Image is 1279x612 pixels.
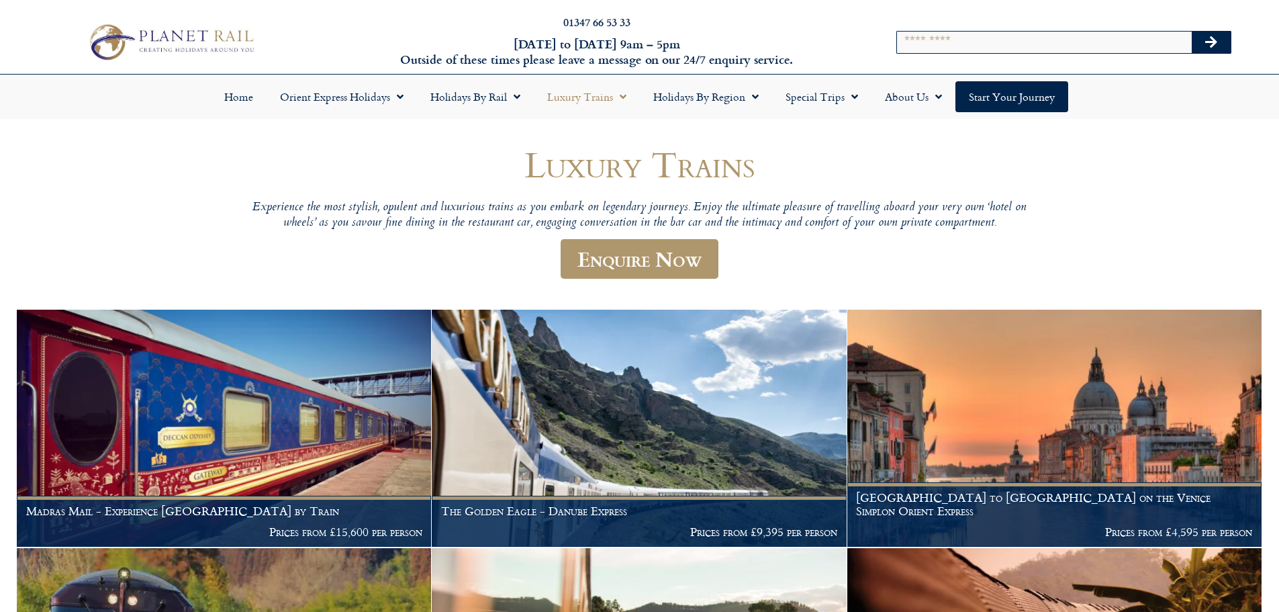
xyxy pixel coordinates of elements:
h1: Luxury Trains [237,144,1043,184]
a: The Golden Eagle - Danube Express Prices from £9,395 per person [432,310,847,548]
a: Home [211,81,267,112]
a: Orient Express Holidays [267,81,417,112]
p: Prices from £4,595 per person [856,525,1252,539]
a: Madras Mail - Experience [GEOGRAPHIC_DATA] by Train Prices from £15,600 per person [17,310,432,548]
h6: [DATE] to [DATE] 9am – 5pm Outside of these times please leave a message on our 24/7 enquiry serv... [344,36,849,68]
nav: Menu [7,81,1272,112]
a: About Us [871,81,955,112]
a: Holidays by Region [640,81,772,112]
h1: [GEOGRAPHIC_DATA] to [GEOGRAPHIC_DATA] on the Venice Simplon Orient Express [856,491,1252,517]
p: Prices from £15,600 per person [26,525,422,539]
img: Planet Rail Train Holidays Logo [83,20,258,63]
a: Start your Journey [955,81,1068,112]
a: 01347 66 53 33 [563,14,630,30]
a: Luxury Trains [534,81,640,112]
h1: Madras Mail - Experience [GEOGRAPHIC_DATA] by Train [26,505,422,518]
button: Search [1192,32,1231,53]
p: Prices from £9,395 per person [441,525,837,539]
a: Special Trips [772,81,871,112]
img: Orient Express Special Venice compressed [847,310,1262,547]
a: Holidays by Rail [417,81,534,112]
a: Enquire Now [561,239,718,279]
p: Experience the most stylish, opulent and luxurious trains as you embark on legendary journeys. En... [237,200,1043,232]
a: [GEOGRAPHIC_DATA] to [GEOGRAPHIC_DATA] on the Venice Simplon Orient Express Prices from £4,595 pe... [847,310,1262,548]
h1: The Golden Eagle - Danube Express [441,505,837,518]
